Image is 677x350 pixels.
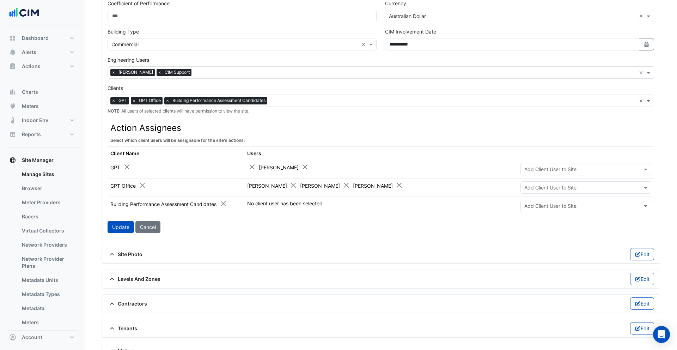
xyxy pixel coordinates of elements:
span: [PERSON_NAME] [117,69,155,76]
button: Close [249,163,256,170]
button: Close [123,163,130,170]
div: GPT Office [110,181,146,189]
span: Site Manager [22,157,54,164]
div: GPT [110,163,130,171]
button: Edit [630,297,654,310]
span: Tenants [108,325,137,332]
app-icon: Charts [9,89,16,96]
span: Actions [22,63,41,70]
span: × [131,97,137,104]
button: Dashboard [6,31,79,45]
button: Update [108,221,134,233]
th: Client Name [108,147,244,160]
span: Reports [22,131,41,138]
span: Indoor Env [22,117,48,124]
span: Site Photo [108,251,142,258]
button: Close [301,163,309,170]
button: Account [6,330,79,344]
span: Alerts [22,49,36,56]
div: Open Intercom Messenger [653,326,670,343]
a: Metadata Units [16,273,79,287]
span: × [164,97,171,104]
span: GPT Office [137,97,163,104]
label: Clients [108,84,123,92]
a: Browser [16,181,79,195]
app-icon: Dashboard [9,35,16,42]
a: Virtual Collectors [16,224,79,238]
small: Select which client users will be assignable for the site's actions. [110,138,245,143]
app-icon: Reports [9,131,16,138]
button: Close [343,181,350,189]
button: Edit [630,273,654,285]
button: Actions [6,59,79,73]
label: Engineering Users [108,56,149,64]
label: CIM Involvement Date [385,28,436,35]
button: Close [290,181,297,189]
app-icon: Site Manager [9,157,16,164]
button: Close [219,200,227,207]
div: [PERSON_NAME] [300,181,350,189]
a: Metadata Types [16,287,79,301]
button: Meters [6,99,79,113]
span: Clear [361,41,367,48]
button: Indoor Env [6,113,79,127]
th: Users [244,147,518,160]
span: Meters [22,103,39,110]
h3: Action Assignees [110,123,651,133]
span: × [110,69,117,76]
a: Network Provider Plans [16,252,79,273]
button: Edit [630,248,654,260]
span: Account [22,334,42,341]
button: Alerts [6,45,79,59]
button: Close [396,181,403,189]
img: Company Logo [8,6,40,20]
button: Site Manager [6,153,79,167]
button: Reports [6,127,79,141]
a: Bacers [16,210,79,224]
div: [PERSON_NAME] [247,181,297,189]
fa-icon: Select Date [644,41,650,47]
td: No client user has been selected [244,197,518,215]
span: Clear [639,12,645,20]
button: Edit [630,322,654,334]
app-icon: Indoor Env [9,117,16,124]
label: Building Type [108,28,139,35]
a: Meter Providers [16,195,79,210]
a: Network Providers [16,238,79,252]
span: × [157,69,163,76]
app-icon: Meters [9,103,16,110]
span: Charts [22,89,38,96]
span: CIM Support [163,69,191,76]
span: Clear [639,97,645,104]
a: Metadata [16,301,79,315]
span: Clear [639,69,645,76]
div: [PERSON_NAME] [353,181,403,189]
strong: NOTE [108,108,119,114]
span: Contractors [108,300,147,307]
a: Meters [16,315,79,330]
a: Manage Sites [16,167,79,181]
button: Charts [6,85,79,99]
app-icon: Alerts [9,49,16,56]
small: : All users of selected clients will have permission to view the site. [108,108,249,114]
span: Building Performance Assessment Candidates [171,97,267,104]
button: Close [139,181,146,189]
div: [PERSON_NAME] [259,163,309,171]
span: Levels And Zones [108,275,160,283]
button: Cancel [135,221,160,233]
span: GPT [117,97,129,104]
div: Building Performance Assessment Candidates [110,200,227,208]
span: × [110,97,117,104]
app-icon: Actions [9,63,16,70]
span: Dashboard [22,35,49,42]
